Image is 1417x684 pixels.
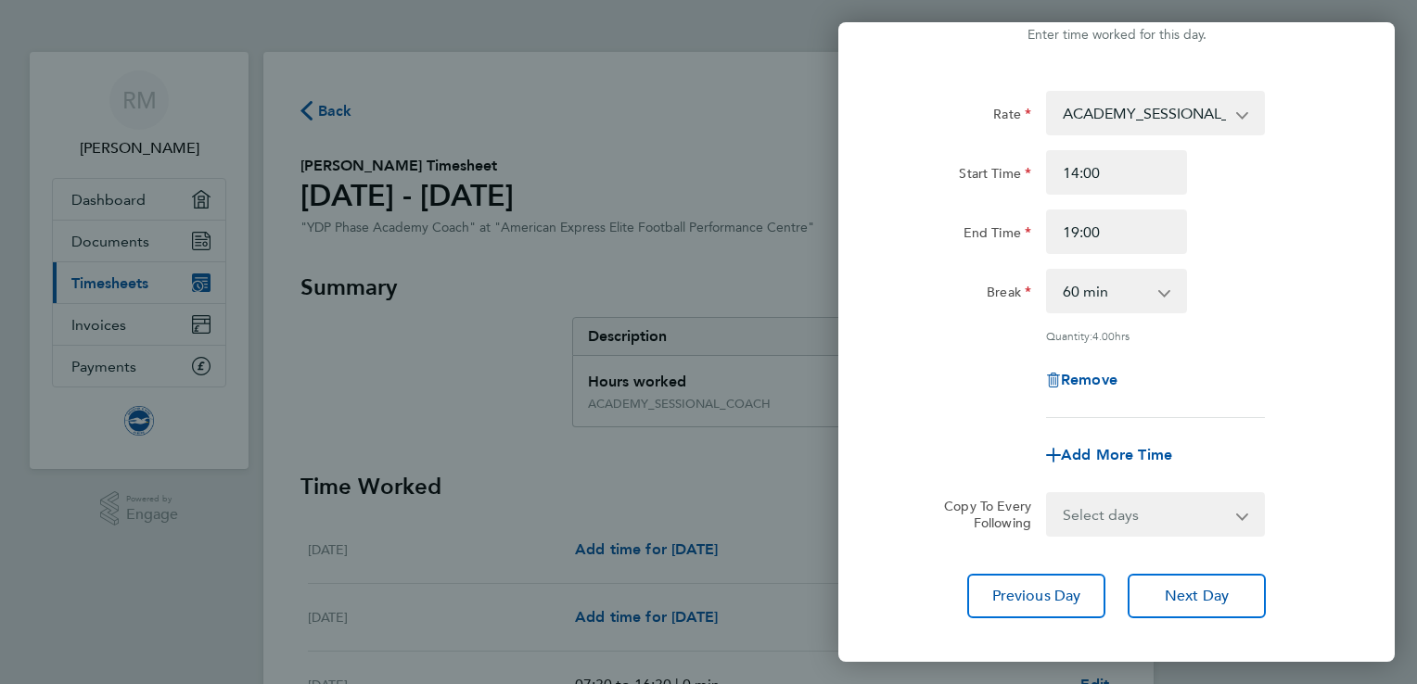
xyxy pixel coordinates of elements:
label: End Time [964,224,1031,247]
button: Remove [1046,373,1117,387]
label: Rate [993,106,1031,128]
input: E.g. 18:00 [1046,209,1187,254]
label: Copy To Every Following [929,498,1031,531]
label: Start Time [959,165,1031,187]
span: Previous Day [992,587,1081,605]
span: 4.00 [1092,328,1115,343]
button: Add More Time [1046,448,1172,462]
span: Remove [1061,371,1117,388]
div: Quantity: hrs [1046,328,1265,343]
span: Next Day [1165,587,1229,605]
button: Previous Day [967,574,1105,618]
span: Add More Time [1061,446,1172,463]
label: Break [987,284,1031,306]
div: Enter time worked for this day. [838,24,1395,46]
button: Next Day [1128,574,1266,618]
input: E.g. 08:00 [1046,150,1187,195]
